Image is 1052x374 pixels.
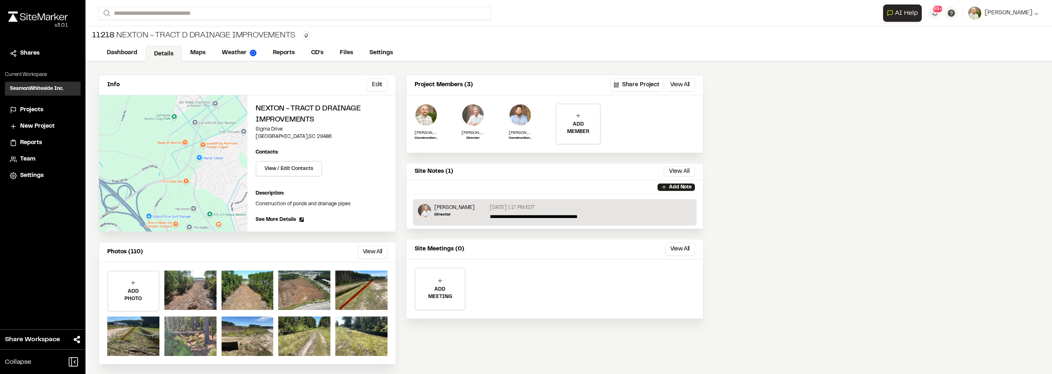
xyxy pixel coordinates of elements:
[99,45,145,61] a: Dashboard
[256,133,388,140] p: [GEOGRAPHIC_DATA] , SC 29486
[303,45,332,61] a: CD's
[5,71,81,78] p: Current Workspace
[20,122,55,131] span: New Project
[509,130,532,136] p: [PERSON_NAME]
[415,130,438,136] p: [PERSON_NAME]
[182,45,214,61] a: Maps
[669,184,692,191] p: Add Note
[8,22,68,29] div: Oh geez...please don't...
[367,78,388,92] button: Edit
[20,155,35,164] span: Team
[968,7,1039,20] button: [PERSON_NAME]
[434,204,475,211] p: [PERSON_NAME]
[985,9,1032,18] span: [PERSON_NAME]
[665,243,695,256] button: View All
[10,138,76,147] a: Reports
[214,45,265,61] a: Weather
[928,7,941,20] button: 99+
[415,167,453,176] p: Site Notes (1)
[108,288,159,303] p: ADD PHOTO
[509,103,532,126] img: Shawn Simons
[5,335,60,344] span: Share Workspace
[250,50,256,56] img: precipai.png
[461,130,484,136] p: [PERSON_NAME]
[10,106,76,115] a: Projects
[415,286,465,301] p: ADD MEETING
[10,49,76,58] a: Shares
[20,49,39,58] span: Shares
[265,45,303,61] a: Reports
[490,204,535,211] p: [DATE] 1:17 PM EDT
[256,190,388,197] p: Description:
[256,216,296,223] span: See More Details
[256,103,388,126] h2: Nexton - Tract D Drainage Improvements
[883,5,922,22] button: Open AI Assistant
[10,122,76,131] a: New Project
[20,171,44,180] span: Settings
[883,5,925,22] div: Open AI Assistant
[415,103,438,126] img: Sinuhe Perez
[610,78,663,92] button: Share Project
[92,30,295,42] div: Nexton - Tract D Drainage Improvements
[20,138,42,147] span: Reports
[332,45,361,61] a: Files
[10,85,64,92] h3: SeamonWhiteside Inc.
[556,121,600,135] p: ADD MEMBER
[418,204,431,217] img: Donald Jones
[968,7,981,20] img: User
[358,246,388,259] button: View All
[8,11,68,22] img: rebrand.png
[10,155,76,164] a: Team
[434,211,475,218] p: Director
[895,8,918,18] span: AI Help
[256,126,388,133] p: Sigma Drive
[20,106,43,115] span: Projects
[145,46,182,62] a: Details
[5,357,31,367] span: Collapse
[415,245,464,254] p: Site Meetings (0)
[107,248,143,257] p: Photos (110)
[665,78,695,92] button: View All
[256,161,322,177] button: View / Edit Contacts
[664,167,695,177] button: View All
[99,7,113,20] button: Search
[10,171,76,180] a: Settings
[933,5,942,13] span: 99+
[461,136,484,141] p: Director
[461,103,484,126] img: Donald Jones
[302,31,311,40] button: Edit Tags
[92,30,115,42] span: 11218
[256,200,388,208] p: Construction of ponds and drainage pipes
[361,45,401,61] a: Settings
[509,136,532,141] p: Construction Admin Field Representative II
[415,80,473,89] p: Project Members (3)
[107,80,120,89] p: Info
[415,136,438,141] p: Construction Administration Field Representative
[256,149,279,156] p: Contacts:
